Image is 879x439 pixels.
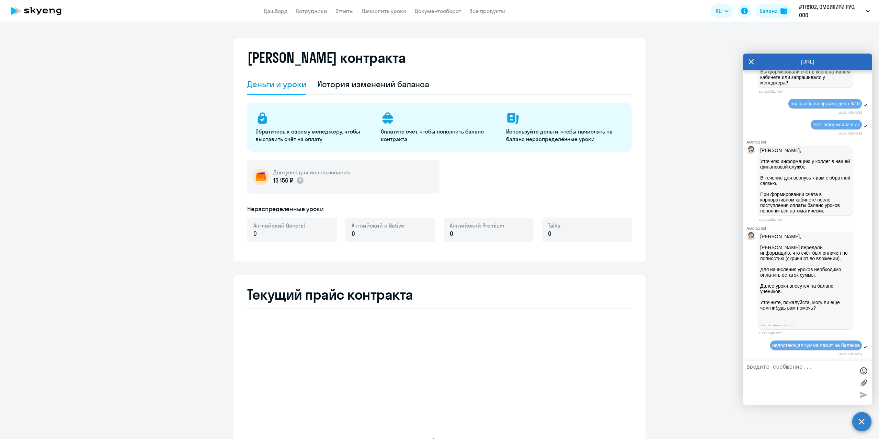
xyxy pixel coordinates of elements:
[799,3,863,19] p: #178102, ОМОИКИРИ РУС, ООО
[780,8,787,14] img: balance
[450,229,453,238] span: 0
[759,331,783,335] time: 16:11:24[DATE]
[247,286,632,303] h2: Текущий прайс контракта
[548,229,551,238] span: 0
[450,222,504,229] span: Английский Premium
[296,8,327,14] a: Сотрудники
[760,148,851,213] p: [PERSON_NAME], Уточняю информацию у коллег в нашей финансовой службе. В течение дня вернусь к вам...
[317,79,430,90] div: История изменений баланса
[253,169,269,185] img: wallet-circle.png
[760,7,778,15] div: Баланс
[747,146,755,156] img: bot avatar
[273,169,350,176] h5: Доступно для использования
[469,8,505,14] a: Все продукты
[247,79,306,90] div: Деньги и уроки
[838,352,862,356] time: 16:22:03[DATE]
[760,324,795,326] img: image.png
[255,128,373,143] p: Обратитесь к своему менеджеру, чтобы выставить счёт на оплату
[247,49,406,66] h2: [PERSON_NAME] контракта
[247,205,324,213] h5: Нераспределённые уроки
[838,111,862,114] time: 10:26:48[DATE]
[746,140,872,144] div: Autofaq bot
[790,101,860,106] span: оплата была произведена 9/10
[760,234,851,322] p: [PERSON_NAME], [PERSON_NAME] передали информацию, что счёт был оплачен не полностью (скриншот во ...
[746,226,872,230] div: Autofaq bot
[813,122,860,127] span: счет оформляла в лк
[381,128,498,143] p: Оплатите счёт, чтобы пополнить баланс контракта
[755,4,791,18] button: Балансbalance
[362,8,407,14] a: Начислить уроки
[796,3,873,19] button: #178102, ОМОИКИРИ РУС, ООО
[711,4,733,18] button: RU
[273,176,304,185] p: 15 156 ₽
[506,128,623,143] p: Используйте деньги, чтобы начислять на баланс нераспределённые уроки
[747,232,755,242] img: bot avatar
[253,229,257,238] span: 0
[759,90,783,93] time: 10:26:00[DATE]
[352,229,355,238] span: 0
[548,222,560,229] span: Talks
[335,8,354,14] a: Отчеты
[759,218,783,221] time: 10:29:28[DATE]
[415,8,461,14] a: Документооборот
[716,7,722,15] span: RU
[253,222,305,229] span: Английский General
[838,131,862,135] time: 10:27:05[DATE]
[352,222,404,229] span: Английский с Native
[858,378,869,388] label: Лимит 10 файлов
[264,8,288,14] a: Дашборд
[772,343,860,348] span: недостающая сумма лежит на балансе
